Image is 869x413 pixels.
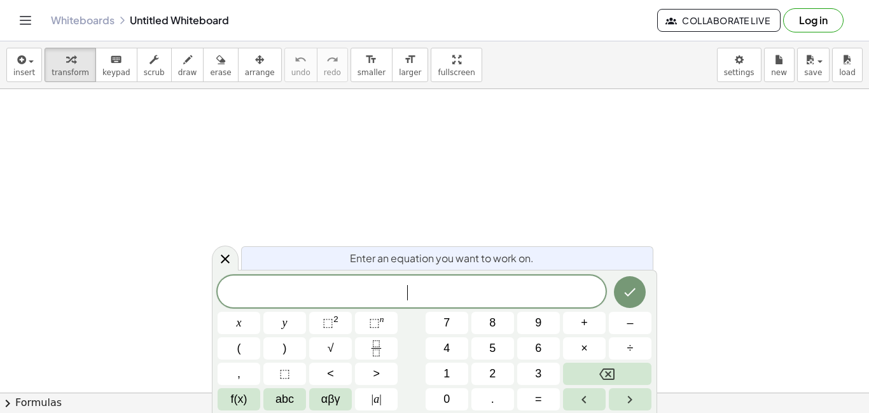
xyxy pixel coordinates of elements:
[102,68,130,77] span: keypad
[351,48,393,82] button: format_sizesmaller
[489,314,496,332] span: 8
[51,14,115,27] a: Whiteboards
[724,68,754,77] span: settings
[355,363,398,385] button: Greater than
[535,391,542,408] span: =
[517,363,560,385] button: 3
[443,340,450,357] span: 4
[392,48,428,82] button: format_sizelarger
[279,365,290,382] span: ⬚
[627,340,634,357] span: ÷
[609,337,651,360] button: Divide
[309,388,352,410] button: Greek alphabet
[839,68,856,77] span: load
[137,48,172,82] button: scrub
[797,48,830,82] button: save
[535,340,541,357] span: 6
[263,363,306,385] button: Placeholder
[609,312,651,334] button: Minus
[369,316,380,329] span: ⬚
[327,365,334,382] span: <
[426,388,468,410] button: 0
[399,68,421,77] span: larger
[771,68,787,77] span: new
[804,68,822,77] span: save
[438,68,475,77] span: fullscreen
[517,388,560,410] button: Equals
[326,52,338,67] i: redo
[283,340,287,357] span: )
[407,285,415,300] span: ​
[178,68,197,77] span: draw
[471,363,514,385] button: 2
[218,388,260,410] button: Functions
[563,312,606,334] button: Plus
[6,48,42,82] button: insert
[783,8,844,32] button: Log in
[238,48,282,82] button: arrange
[110,52,122,67] i: keyboard
[15,10,36,31] button: Toggle navigation
[471,337,514,360] button: 5
[581,340,588,357] span: ×
[380,314,384,324] sup: n
[323,316,333,329] span: ⬚
[309,337,352,360] button: Square root
[372,393,374,405] span: |
[491,391,494,408] span: .
[237,365,240,382] span: ,
[581,314,588,332] span: +
[426,363,468,385] button: 1
[237,340,241,357] span: (
[309,363,352,385] button: Less than
[358,68,386,77] span: smaller
[535,365,541,382] span: 3
[218,363,260,385] button: ,
[431,48,482,82] button: fullscreen
[355,388,398,410] button: Absolute value
[275,391,294,408] span: abc
[379,393,382,405] span: |
[717,48,761,82] button: settings
[13,68,35,77] span: insert
[171,48,204,82] button: draw
[284,48,317,82] button: undoundo
[263,312,306,334] button: y
[350,251,534,266] span: Enter an equation you want to work on.
[203,48,238,82] button: erase
[426,337,468,360] button: 4
[517,337,560,360] button: 6
[832,48,863,82] button: load
[237,314,242,332] span: x
[489,340,496,357] span: 5
[321,391,340,408] span: αβγ
[210,68,231,77] span: erase
[218,337,260,360] button: (
[333,314,338,324] sup: 2
[471,312,514,334] button: 8
[317,48,348,82] button: redoredo
[614,276,646,308] button: Done
[218,312,260,334] button: x
[443,314,450,332] span: 7
[295,52,307,67] i: undo
[309,312,352,334] button: Squared
[426,312,468,334] button: 7
[373,365,380,382] span: >
[563,363,651,385] button: Backspace
[291,68,310,77] span: undo
[144,68,165,77] span: scrub
[365,52,377,67] i: format_size
[563,388,606,410] button: Left arrow
[263,388,306,410] button: Alphabet
[404,52,416,67] i: format_size
[517,312,560,334] button: 9
[535,314,541,332] span: 9
[471,388,514,410] button: .
[52,68,89,77] span: transform
[668,15,770,26] span: Collaborate Live
[443,365,450,382] span: 1
[245,68,275,77] span: arrange
[609,388,651,410] button: Right arrow
[355,337,398,360] button: Fraction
